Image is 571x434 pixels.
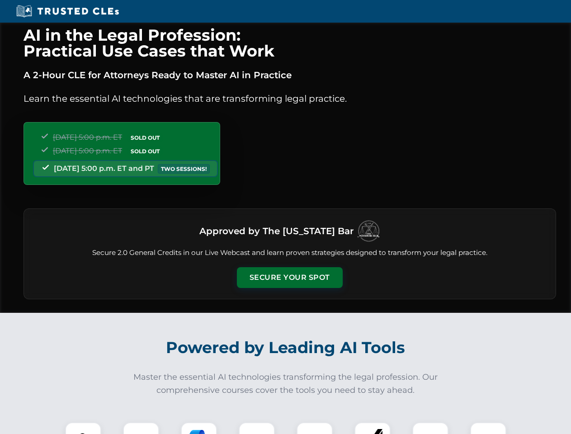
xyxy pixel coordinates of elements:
[357,220,380,242] img: Logo
[35,332,536,363] h2: Powered by Leading AI Tools
[53,146,122,155] span: [DATE] 5:00 p.m. ET
[14,5,122,18] img: Trusted CLEs
[24,91,556,106] p: Learn the essential AI technologies that are transforming legal practice.
[53,133,122,142] span: [DATE] 5:00 p.m. ET
[35,248,545,258] p: Secure 2.0 General Credits in our Live Webcast and learn proven strategies designed to transform ...
[199,223,354,239] h3: Approved by The [US_STATE] Bar
[24,68,556,82] p: A 2-Hour CLE for Attorneys Ready to Master AI in Practice
[24,27,556,59] h1: AI in the Legal Profession: Practical Use Cases that Work
[127,146,163,156] span: SOLD OUT
[127,133,163,142] span: SOLD OUT
[127,371,444,397] p: Master the essential AI technologies transforming the legal profession. Our comprehensive courses...
[237,267,343,288] button: Secure Your Spot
